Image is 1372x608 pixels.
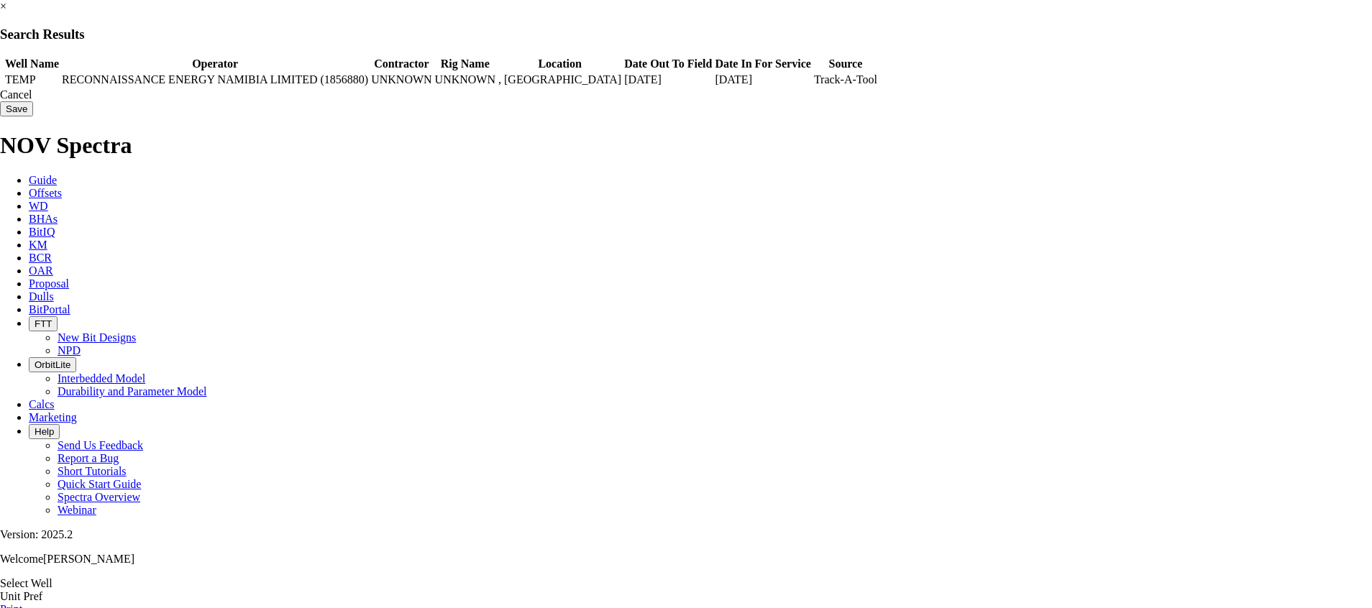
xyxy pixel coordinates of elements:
th: Source [813,57,878,71]
a: Interbedded Model [58,372,145,384]
span: Offsets [29,187,62,199]
th: Date Out To Field [623,57,713,71]
span: WD [29,200,48,212]
th: Date In For Service [714,57,811,71]
span: Guide [29,174,57,186]
th: Contractor [370,57,432,71]
span: Proposal [29,277,69,290]
span: Calcs [29,398,55,410]
span: KM [29,239,47,251]
span: OrbitLite [35,359,70,370]
a: Report a Bug [58,452,119,464]
span: Marketing [29,411,77,423]
th: Rig Name [434,57,496,71]
a: Spectra Overview [58,491,140,503]
th: Location [498,57,622,71]
td: [DATE] [714,73,811,87]
span: Help [35,426,54,437]
span: Dulls [29,290,54,303]
td: TEMP [4,73,60,87]
a: Webinar [58,504,96,516]
span: [PERSON_NAME] [43,553,134,565]
td: Track-A-Tool [813,73,878,87]
span: BHAs [29,213,58,225]
span: BitIQ [29,226,55,238]
a: Durability and Parameter Model [58,385,207,397]
a: New Bit Designs [58,331,136,344]
td: [DATE] [623,73,713,87]
span: BCR [29,252,52,264]
a: Send Us Feedback [58,439,143,451]
td: RECONNAISSANCE ENERGY NAMIBIA LIMITED (1856880) [61,73,369,87]
a: Quick Start Guide [58,478,141,490]
td: , [GEOGRAPHIC_DATA] [498,73,622,87]
span: BitPortal [29,303,70,315]
td: UNKNOWN [370,73,432,87]
a: NPD [58,344,81,356]
td: UNKNOWN [434,73,496,87]
span: OAR [29,264,53,277]
a: Short Tutorials [58,465,127,477]
th: Operator [61,57,369,71]
span: FTT [35,318,52,329]
th: Well Name [4,57,60,71]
